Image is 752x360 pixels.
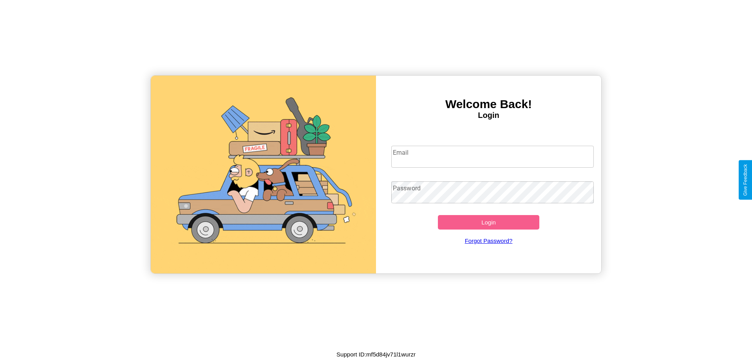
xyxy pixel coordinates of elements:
[438,215,539,230] button: Login
[336,349,416,360] p: Support ID: mf5d84jv71l1wurzr
[376,98,601,111] h3: Welcome Back!
[376,111,601,120] h4: Login
[151,76,376,273] img: gif
[743,164,748,196] div: Give Feedback
[387,230,590,252] a: Forgot Password?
